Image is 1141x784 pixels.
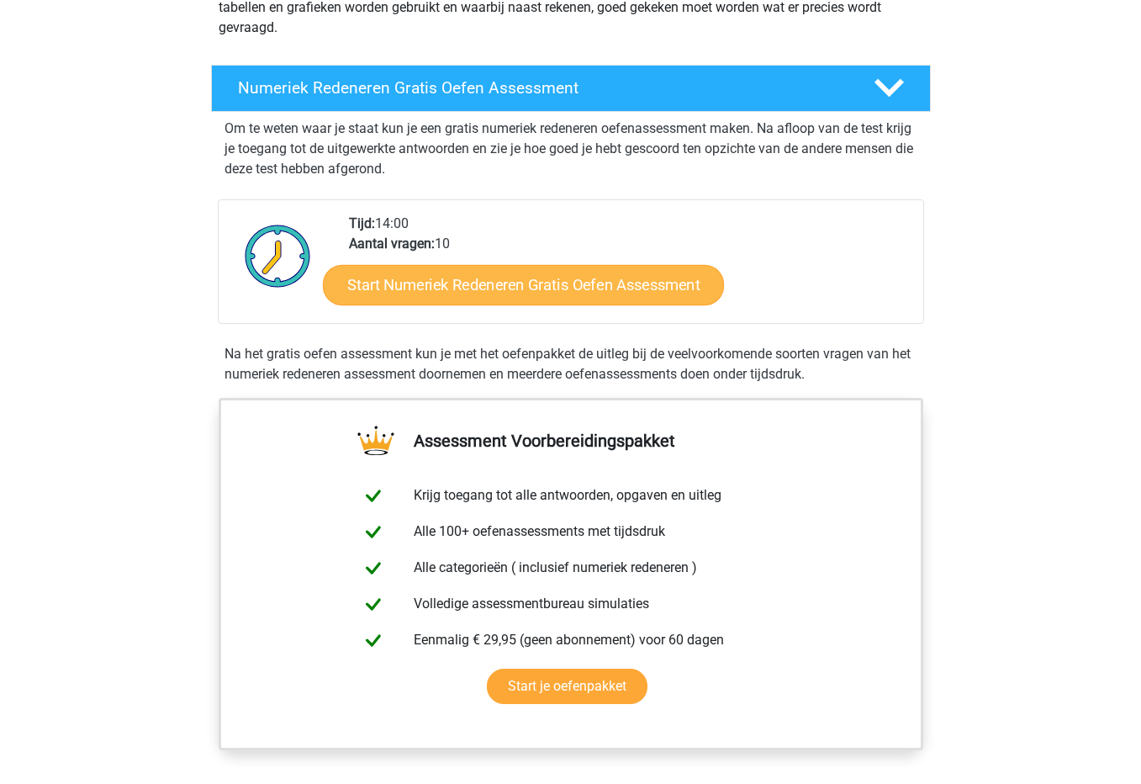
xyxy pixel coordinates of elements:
b: Tijd: [349,215,375,231]
h4: Numeriek Redeneren Gratis Oefen Assessment [238,78,847,98]
a: Numeriek Redeneren Gratis Oefen Assessment [204,65,938,112]
b: Aantal vragen: [349,236,435,252]
div: Na het gratis oefen assessment kun je met het oefenpakket de uitleg bij de veelvoorkomende soorte... [218,344,924,384]
img: Klok [235,214,320,298]
a: Start Numeriek Redeneren Gratis Oefen Assessment [323,264,724,305]
div: 14:00 10 [336,214,922,323]
a: Start je oefenpakket [487,669,647,704]
p: Om te weten waar je staat kun je een gratis numeriek redeneren oefenassessment maken. Na afloop v... [225,119,917,179]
